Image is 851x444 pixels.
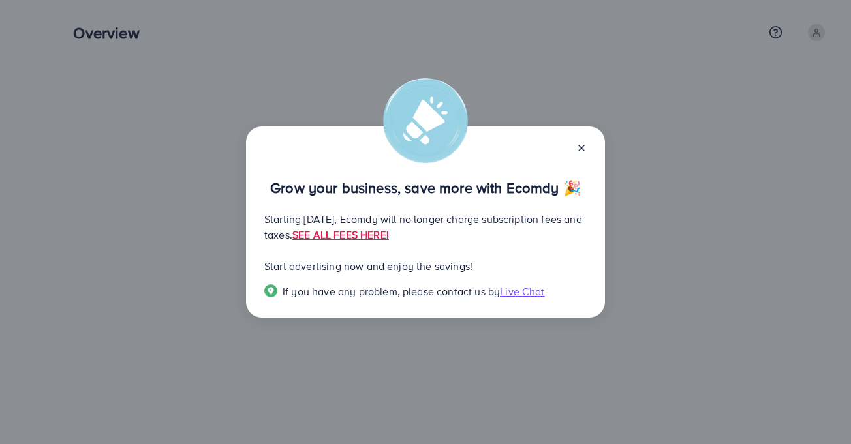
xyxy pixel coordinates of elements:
img: Popup guide [264,284,277,297]
span: Live Chat [500,284,544,299]
img: alert [383,78,468,163]
span: If you have any problem, please contact us by [283,284,500,299]
p: Start advertising now and enjoy the savings! [264,258,587,274]
p: Starting [DATE], Ecomdy will no longer charge subscription fees and taxes. [264,211,587,243]
p: Grow your business, save more with Ecomdy 🎉 [264,180,587,196]
a: SEE ALL FEES HERE! [292,228,389,242]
